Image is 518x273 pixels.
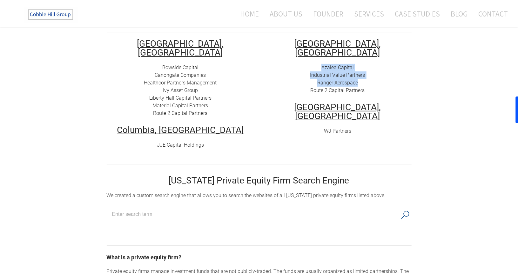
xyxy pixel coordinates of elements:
u: [GEOGRAPHIC_DATA], [GEOGRAPHIC_DATA] [294,102,381,121]
u: [GEOGRAPHIC_DATA], [GEOGRAPHIC_DATA] [294,38,381,58]
a: Founder [308,5,348,22]
a: Bowside Capital [162,64,198,70]
a: Material Capital Partners [153,103,208,109]
a: Ranger Aerospace [317,80,358,86]
a: Healthcor Partners Management [144,80,217,86]
a: Services [349,5,389,22]
a: Route 2 Capital Partners [311,87,365,93]
a: Liberty Hall Capital Partners [149,95,212,101]
input: Search input [112,210,398,219]
a: About Us [265,5,307,22]
a: Contact [474,5,508,22]
a: Industrial Value Partners [310,72,365,78]
a: Blog [446,5,472,22]
a: JJE Capital Holdings [157,142,204,148]
u: [GEOGRAPHIC_DATA], [GEOGRAPHIC_DATA] [137,38,224,58]
a: Ivy Asset Group [163,87,198,93]
a: Case Studies [390,5,445,22]
a: WJ Partners [324,128,351,134]
font: What is a private equity firm? [107,254,182,261]
a: Route 2 Capital Partners [153,110,208,116]
div: ​​We created a custom search engine that allows you to search the websites of all [US_STATE] priv... [107,192,412,199]
u: Columbia, [GEOGRAPHIC_DATA] [117,125,244,135]
h2: [US_STATE] Private Equity Firm Search Engine [107,176,412,185]
a: Canongate Companies [155,72,206,78]
a: Azalea Capital [321,64,354,70]
button: Search [399,208,412,222]
img: The Cobble Hill Group LLC [24,7,78,23]
a: Home [231,5,264,22]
